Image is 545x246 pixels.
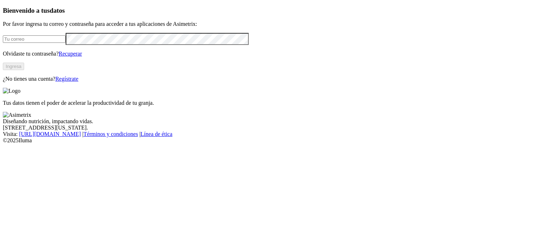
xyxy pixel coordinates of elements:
[83,131,138,137] a: Términos y condiciones
[3,35,66,43] input: Tu correo
[3,100,542,106] p: Tus datos tienen el poder de acelerar la productividad de tu granja.
[55,76,78,82] a: Regístrate
[50,7,65,14] span: datos
[3,21,542,27] p: Por favor ingresa tu correo y contraseña para acceder a tus aplicaciones de Asimetrix:
[59,51,82,57] a: Recuperar
[141,131,172,137] a: Línea de ética
[3,7,542,15] h3: Bienvenido a tus
[19,131,81,137] a: [URL][DOMAIN_NAME]
[3,125,542,131] div: [STREET_ADDRESS][US_STATE].
[3,118,542,125] div: Diseñando nutrición, impactando vidas.
[3,88,21,94] img: Logo
[3,63,24,70] button: Ingresa
[3,112,31,118] img: Asimetrix
[3,51,542,57] p: Olvidaste tu contraseña?
[3,137,542,144] div: © 2025 Iluma
[3,131,542,137] div: Visita : | |
[3,76,542,82] p: ¿No tienes una cuenta?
